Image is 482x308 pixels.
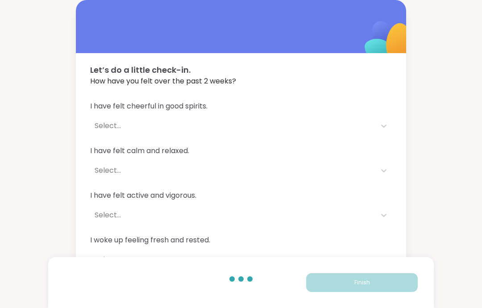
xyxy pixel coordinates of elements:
[90,64,392,76] span: Let’s do a little check-in.
[90,146,392,156] span: I have felt calm and relaxed.
[90,101,392,112] span: I have felt cheerful in good spirits.
[90,235,392,246] span: I woke up feeling fresh and rested.
[306,273,418,292] button: Finish
[90,190,392,201] span: I have felt active and vigorous.
[354,279,370,287] span: Finish
[95,254,371,265] div: Select...
[95,165,371,176] div: Select...
[95,210,371,221] div: Select...
[90,76,392,87] span: How have you felt over the past 2 weeks?
[95,121,371,131] div: Select...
